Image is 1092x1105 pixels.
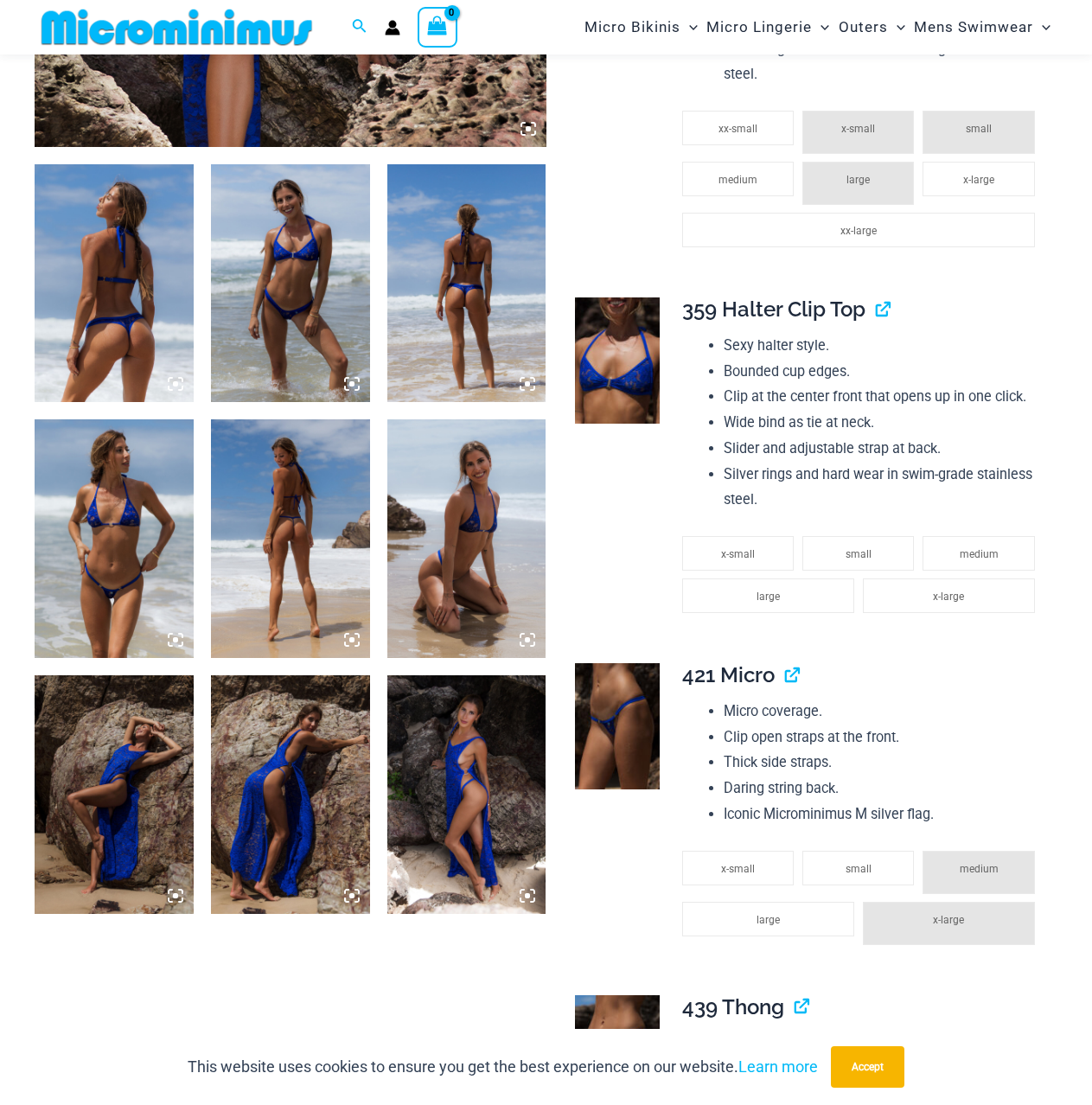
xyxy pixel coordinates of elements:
[682,851,794,885] li: x-small
[757,591,780,603] span: large
[724,359,1043,385] li: Bounded cup edges.
[724,384,1043,410] li: Clip at the center front that opens up in one click.
[863,578,1035,613] li: x-large
[724,462,1043,513] li: Silver rings and hard wear in swim-grade stainless steel.
[682,213,1035,247] li: xx-large
[933,914,964,926] span: x-large
[831,1046,904,1088] button: Accept
[846,174,870,186] span: large
[352,16,367,38] a: Search icon link
[923,536,1034,571] li: medium
[724,36,1043,87] li: Silver rings and hard wear in swim-grade stainless steel.
[682,162,794,196] li: medium
[682,902,854,936] li: large
[910,5,1055,49] a: Mens SwimwearMenu ToggleMenu Toggle
[1033,5,1050,49] span: Menu Toggle
[802,162,914,205] li: large
[211,419,370,658] img: Island Heat Ocean 309 Top 421 Bottom
[418,7,457,47] a: View Shopping Cart, empty
[738,1057,818,1076] a: Learn more
[702,5,833,49] a: Micro LingerieMenu ToggleMenu Toggle
[914,5,1033,49] span: Mens Swimwear
[718,174,757,186] span: medium
[387,164,546,403] img: Island Heat Ocean 359 Top 439 Bottom
[578,3,1057,52] nav: Site Navigation
[724,410,1043,436] li: Wide bind as tie at neck.
[834,5,910,49] a: OutersMenu ToggleMenu Toggle
[839,5,888,49] span: Outers
[960,548,999,560] span: medium
[888,5,905,49] span: Menu Toggle
[840,225,877,237] span: xx-large
[680,5,698,49] span: Menu Toggle
[35,675,194,914] img: Island Heat Ocean 5868 Dress
[35,8,319,47] img: MM SHOP LOGO FLAT
[575,297,659,424] img: Island Heat Ocean 359 Top
[841,123,875,135] span: x-small
[724,725,1043,751] li: Clip open straps at the front.
[724,699,1043,725] li: Micro coverage.
[923,111,1034,154] li: small
[960,863,999,875] span: medium
[802,851,914,885] li: small
[724,436,1043,462] li: Slider and adjustable strap at back.
[682,111,794,145] li: xx-small
[35,419,194,658] img: Island Heat Ocean 309 Top 421 Bottom
[682,536,794,571] li: x-small
[188,1054,818,1080] p: This website uses cookies to ensure you get the best experience on our website.
[682,662,775,687] span: 421 Micro
[580,5,702,49] a: Micro BikinisMenu ToggleMenu Toggle
[706,5,812,49] span: Micro Lingerie
[584,5,680,49] span: Micro Bikinis
[575,663,659,789] img: Island Heat Ocean 421 Bottom
[211,675,370,914] img: Island Heat Ocean 5868 Dress
[923,162,1034,196] li: x-large
[682,297,865,322] span: 359 Halter Clip Top
[724,776,1043,802] li: Daring string back.
[35,164,194,403] img: Island Heat Ocean 359 Top 439 Bottom
[757,914,780,926] span: large
[721,548,755,560] span: x-small
[385,20,400,35] a: Account icon link
[721,863,755,875] span: x-small
[387,419,546,658] img: Island Heat Ocean 309 Top 421 Bottom
[812,5,829,49] span: Menu Toggle
[933,591,964,603] span: x-large
[211,164,370,403] img: Island Heat Ocean 359 Top 439 Bottom
[682,578,854,613] li: large
[846,548,872,560] span: small
[802,111,914,154] li: x-small
[863,902,1035,945] li: x-large
[387,675,546,914] img: Island Heat Ocean 5868 Dress
[963,174,994,186] span: x-large
[724,333,1043,359] li: Sexy halter style.
[724,750,1043,776] li: Thick side straps.
[923,851,1034,894] li: medium
[846,863,872,875] span: small
[682,994,784,1019] span: 439 Thong
[718,123,757,135] span: xx-small
[802,536,914,571] li: small
[966,123,992,135] span: small
[724,802,1043,827] li: Iconic Microminimus M silver flag.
